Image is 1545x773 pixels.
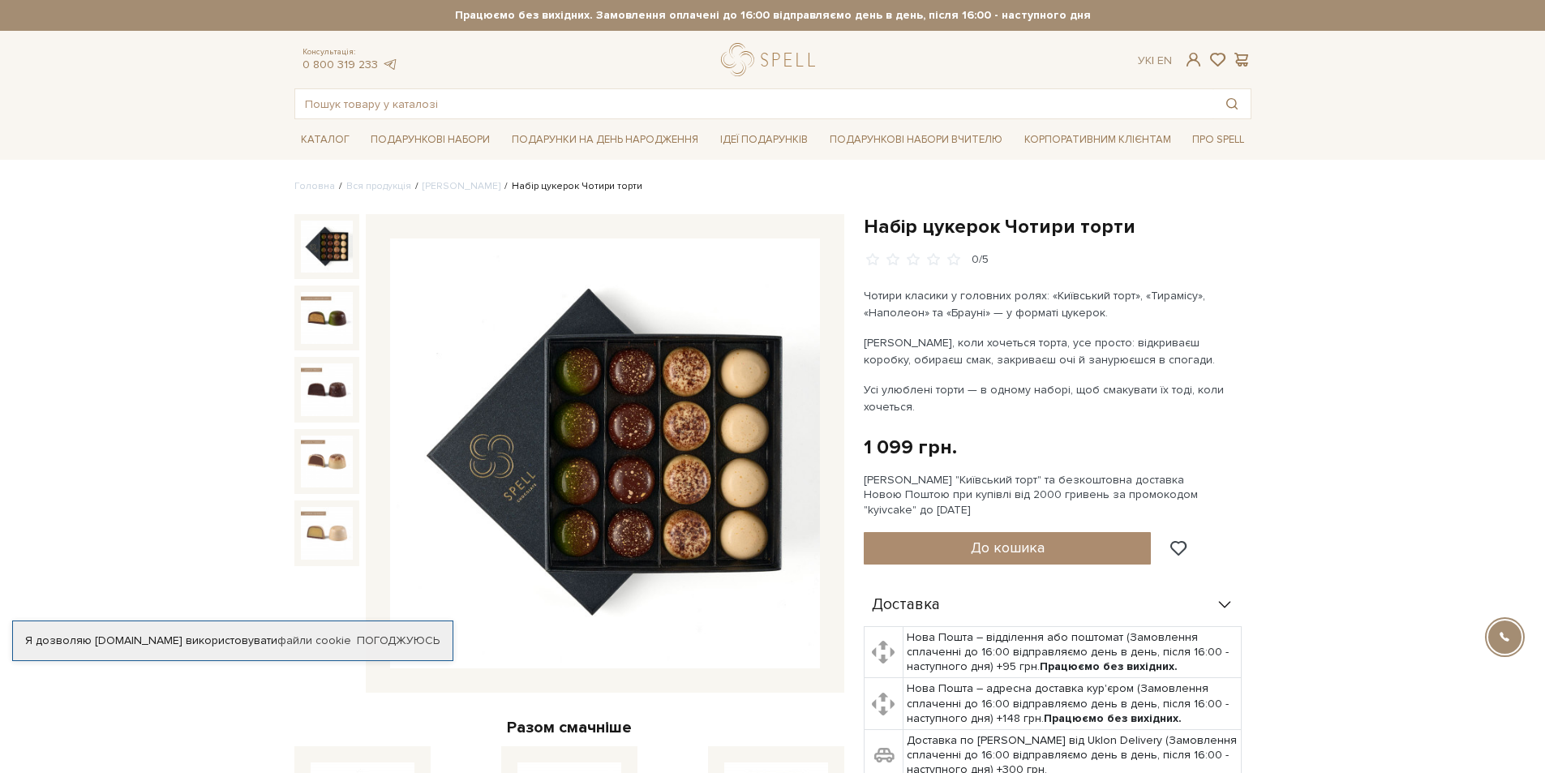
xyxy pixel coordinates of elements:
button: Пошук товару у каталозі [1213,89,1251,118]
span: Доставка [872,598,940,612]
div: Разом смачніше [294,717,844,738]
a: En [1157,54,1172,67]
div: 1 099 грн. [864,435,957,460]
a: Вся продукція [346,180,411,192]
img: Набір цукерок Чотири торти [301,221,353,273]
img: Набір цукерок Чотири торти [390,238,820,668]
a: Погоджуюсь [357,633,440,648]
a: Ідеї подарунків [714,127,814,152]
a: файли cookie [277,633,351,647]
a: Головна [294,180,335,192]
a: 0 800 319 233 [303,58,378,71]
div: Я дозволяю [DOMAIN_NAME] використовувати [13,633,453,648]
span: | [1152,54,1154,67]
a: [PERSON_NAME] [423,180,500,192]
img: Набір цукерок Чотири торти [301,507,353,559]
a: logo [721,43,822,76]
span: До кошика [971,539,1045,556]
strong: Працюємо без вихідних. Замовлення оплачені до 16:00 відправляємо день в день, після 16:00 - насту... [294,8,1251,23]
b: Працюємо без вихідних. [1044,711,1182,725]
li: Набір цукерок Чотири торти [500,179,642,194]
h1: Набір цукерок Чотири торти [864,214,1251,239]
p: [PERSON_NAME], коли хочеться торта, усе просто: відкриваєш коробку, обираєш смак, закриваєш очі й... [864,334,1244,368]
button: До кошика [864,532,1152,565]
span: Консультація: [303,47,398,58]
p: Усі улюблені торти — в одному наборі, щоб смакувати їх тоді, коли хочеться. [864,381,1244,415]
a: Подарунки на День народження [505,127,705,152]
div: 0/5 [972,252,989,268]
img: Набір цукерок Чотири торти [301,363,353,415]
td: Нова Пошта – відділення або поштомат (Замовлення сплаченні до 16:00 відправляємо день в день, піс... [903,626,1242,678]
a: Подарункові набори [364,127,496,152]
div: [PERSON_NAME] "Київський торт" та безкоштовна доставка Новою Поштою при купівлі від 2000 гривень ... [864,473,1251,517]
td: Нова Пошта – адресна доставка кур'єром (Замовлення сплаченні до 16:00 відправляємо день в день, п... [903,678,1242,730]
a: telegram [382,58,398,71]
a: Подарункові набори Вчителю [823,126,1009,153]
input: Пошук товару у каталозі [295,89,1213,118]
a: Про Spell [1186,127,1251,152]
a: Корпоративним клієнтам [1018,127,1178,152]
img: Набір цукерок Чотири торти [301,292,353,344]
p: Чотири класики у головних ролях: «Київський торт», «Тирамісу», «Наполеон» та «Брауні» — у форматі... [864,287,1244,321]
b: Працюємо без вихідних. [1040,659,1178,673]
a: Каталог [294,127,356,152]
img: Набір цукерок Чотири торти [301,436,353,487]
div: Ук [1138,54,1172,68]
